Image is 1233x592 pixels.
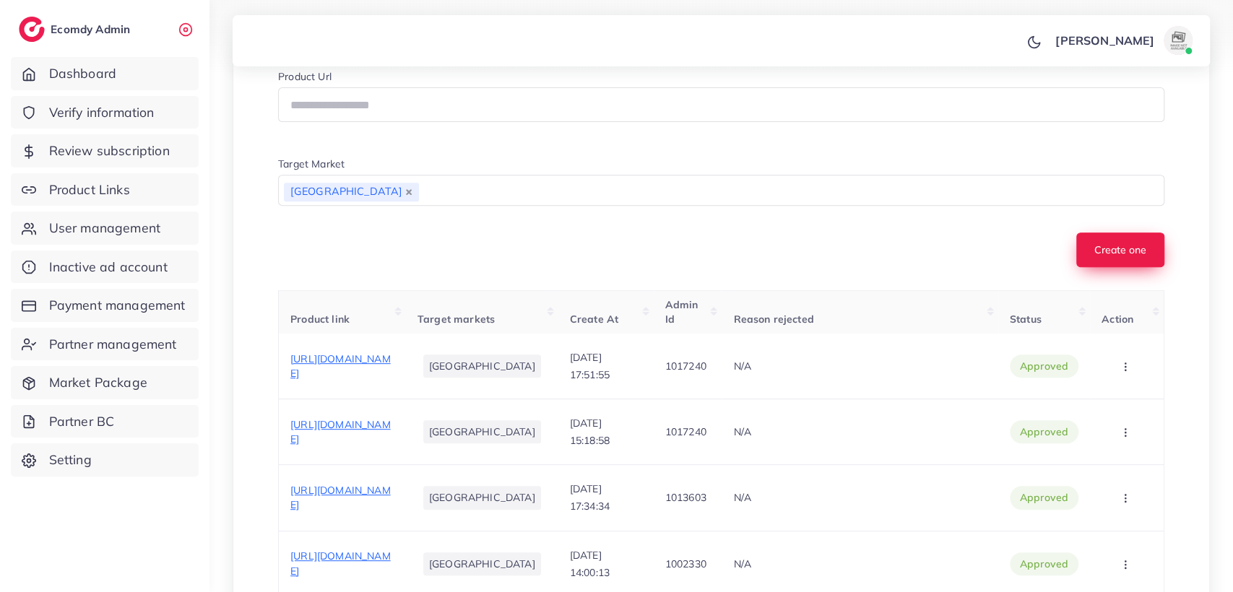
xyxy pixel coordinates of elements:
li: [GEOGRAPHIC_DATA] [423,552,541,575]
span: [URL][DOMAIN_NAME] [290,352,391,380]
p: 1013603 [665,489,706,506]
span: Product Links [49,180,130,199]
span: Dashboard [49,64,116,83]
li: [GEOGRAPHIC_DATA] [423,354,541,378]
span: Market Package [49,373,147,392]
span: [URL][DOMAIN_NAME] [290,418,391,445]
a: User management [11,212,199,245]
span: Partner management [49,335,177,354]
span: Setting [49,450,92,469]
a: Partner BC [11,405,199,438]
a: Review subscription [11,134,199,167]
a: logoEcomdy Admin [19,17,134,42]
p: [PERSON_NAME] [1055,32,1154,49]
li: [GEOGRAPHIC_DATA] [423,420,541,443]
p: [DATE] 17:51:55 [570,349,642,383]
span: approved [1020,425,1068,439]
p: [DATE] 15:18:58 [570,414,642,449]
img: avatar [1164,26,1193,55]
span: approved [1020,359,1068,373]
span: Verify information [49,103,155,122]
span: approved [1020,490,1068,505]
span: Product link [290,313,350,326]
span: Action [1102,313,1133,326]
button: Create one [1076,232,1164,267]
a: Partner management [11,328,199,361]
label: Target Market [278,157,345,171]
a: Dashboard [11,57,199,90]
label: Product Url [278,69,332,84]
a: [PERSON_NAME]avatar [1047,26,1198,55]
h2: Ecomdy Admin [51,22,134,36]
p: 1002330 [665,555,706,573]
a: Setting [11,443,199,476]
span: [URL][DOMAIN_NAME] [290,549,391,577]
a: Product Links [11,173,199,206]
span: N/A [733,360,750,373]
p: 1017240 [665,357,706,375]
span: N/A [733,425,750,438]
span: N/A [733,491,750,504]
p: [DATE] 17:34:34 [570,480,642,515]
span: [GEOGRAPHIC_DATA] [284,183,419,201]
span: approved [1020,557,1068,571]
span: N/A [733,557,750,570]
div: Search for option [278,175,1164,206]
a: Payment management [11,289,199,322]
span: Create At [570,313,618,326]
button: Deselect Pakistan [405,188,412,196]
input: Search for option [420,179,1146,203]
img: logo [19,17,45,42]
a: Verify information [11,96,199,129]
li: [GEOGRAPHIC_DATA] [423,486,541,509]
a: Market Package [11,366,199,399]
p: [DATE] 14:00:13 [570,547,642,581]
span: Admin Id [665,298,698,326]
span: Payment management [49,296,186,315]
p: 1017240 [665,423,706,440]
span: Inactive ad account [49,258,168,277]
span: Status [1010,313,1042,326]
span: Review subscription [49,142,170,160]
span: Partner BC [49,412,115,431]
span: [URL][DOMAIN_NAME] [290,484,391,511]
span: Reason rejected [733,313,813,326]
span: User management [49,219,160,238]
span: Target markets [418,313,495,326]
a: Inactive ad account [11,251,199,284]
